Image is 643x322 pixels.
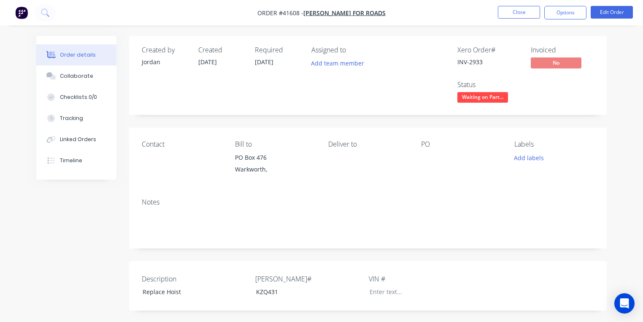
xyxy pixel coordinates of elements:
[235,164,315,175] div: Warkworth,
[36,150,116,171] button: Timeline
[544,6,586,19] button: Options
[510,152,548,163] button: Add labels
[60,157,82,164] div: Timeline
[531,57,581,68] span: No
[60,51,96,59] div: Order details
[514,140,594,148] div: Labels
[142,140,222,148] div: Contact
[255,46,301,54] div: Required
[136,286,241,298] div: Replace Hoist
[142,46,188,54] div: Created by
[369,274,474,284] label: VIN #
[311,46,396,54] div: Assigned to
[36,44,116,65] button: Order details
[328,140,408,148] div: Deliver to
[257,9,303,17] span: Order #41608 -
[249,286,355,298] div: KZQ431
[255,58,273,66] span: [DATE]
[36,129,116,150] button: Linked Orders
[142,57,188,66] div: Jordan
[303,9,386,17] a: [PERSON_NAME] for Roads
[142,198,594,206] div: Notes
[36,65,116,87] button: Collaborate
[421,140,501,148] div: PO
[60,136,96,143] div: Linked Orders
[235,140,315,148] div: Bill to
[307,57,369,69] button: Add team member
[531,46,594,54] div: Invoiced
[457,57,521,66] div: INV-2933
[198,58,217,66] span: [DATE]
[36,108,116,129] button: Tracking
[36,87,116,108] button: Checklists 0/0
[498,6,540,19] button: Close
[255,274,361,284] label: [PERSON_NAME]#
[198,46,245,54] div: Created
[457,92,508,105] button: Waiting on Part...
[457,46,521,54] div: Xero Order #
[591,6,633,19] button: Edit Order
[60,72,93,80] div: Collaborate
[15,6,28,19] img: Factory
[60,93,97,101] div: Checklists 0/0
[60,115,83,122] div: Tracking
[614,293,635,314] div: Open Intercom Messenger
[311,57,369,69] button: Add team member
[457,92,508,103] span: Waiting on Part...
[142,274,247,284] label: Description
[235,152,315,164] div: PO Box 476
[235,152,315,179] div: PO Box 476Warkworth,
[457,81,521,89] div: Status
